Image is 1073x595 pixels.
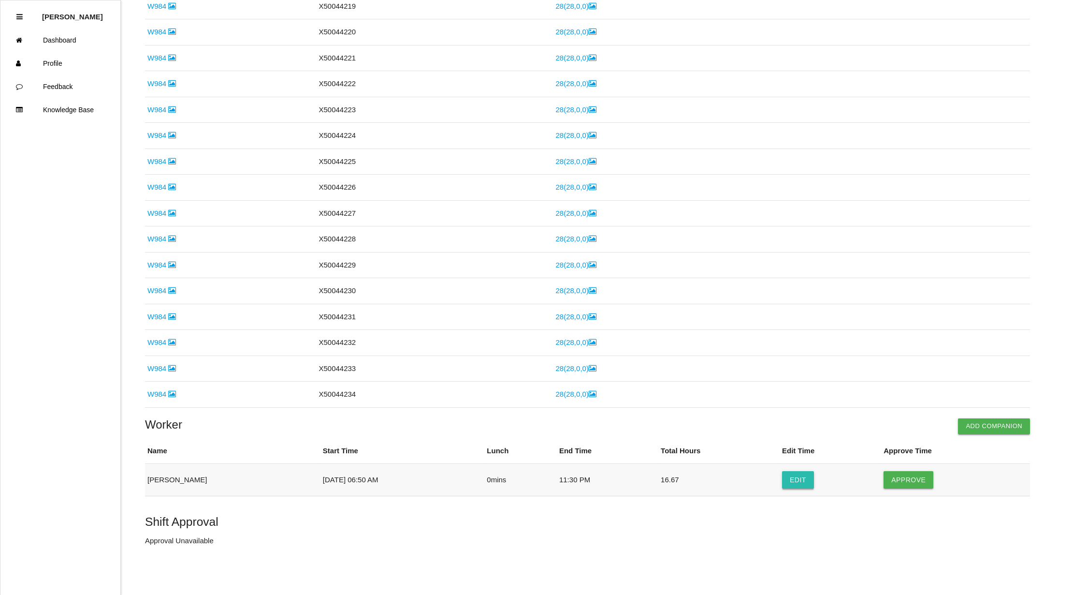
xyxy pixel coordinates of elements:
[320,438,484,464] th: Start Time
[168,313,176,320] i: Image Inside
[147,131,176,139] a: W984
[555,338,596,346] a: 28(28,0,0)
[555,28,596,36] a: 28(28,0,0)
[147,54,176,62] a: W984
[555,157,596,165] a: 28(28,0,0)
[589,287,596,294] i: Image Inside
[168,183,176,191] i: Image Inside
[168,132,176,139] i: Image Inside
[589,365,596,372] i: Image Inside
[589,54,596,61] i: Image Inside
[316,149,553,175] td: X50044225
[320,464,484,496] td: [DATE] 06:50 AM
[147,390,176,398] a: W984
[555,183,596,191] a: 28(28,0,0)
[557,464,658,496] td: 11:30 PM
[168,158,176,165] i: Image Inside
[145,418,1030,431] h4: Worker
[316,175,553,201] td: X50044226
[589,339,596,346] i: Image Inside
[168,390,176,398] i: Image Inside
[16,5,23,29] div: Close
[589,390,596,398] i: Image Inside
[589,261,596,268] i: Image Inside
[589,80,596,87] i: Image Inside
[145,438,320,464] th: Name
[0,52,120,75] a: Profile
[484,464,557,496] td: 0 mins
[147,235,176,243] a: W984
[147,338,176,346] a: W984
[557,438,658,464] th: End Time
[0,98,120,121] a: Knowledge Base
[316,252,553,278] td: X50044229
[168,235,176,242] i: Image Inside
[145,515,1030,528] h5: Shift Approval
[316,356,553,382] td: X50044233
[147,312,176,321] a: W984
[780,438,881,464] th: Edit Time
[147,286,176,295] a: W984
[555,364,596,372] a: 28(28,0,0)
[555,131,596,139] a: 28(28,0,0)
[589,2,596,10] i: Image Inside
[589,106,596,113] i: Image Inside
[316,304,553,330] td: X50044231
[168,54,176,61] i: Image Inside
[555,390,596,398] a: 28(28,0,0)
[316,226,553,253] td: X50044228
[555,312,596,321] a: 28(28,0,0)
[589,158,596,165] i: Image Inside
[589,28,596,35] i: Image Inside
[555,261,596,269] a: 28(28,0,0)
[884,471,933,489] button: Approve
[589,183,596,191] i: Image Inside
[555,54,596,62] a: 28(28,0,0)
[589,132,596,139] i: Image Inside
[555,286,596,295] a: 28(28,0,0)
[147,2,176,10] a: W984
[316,330,553,356] td: X50044232
[589,313,596,320] i: Image Inside
[316,19,553,45] td: X50044220
[555,209,596,217] a: 28(28,0,0)
[958,418,1030,434] button: Add Companion
[589,209,596,217] i: Image Inside
[147,79,176,88] a: W984
[145,535,1030,547] p: Approval Unavailable
[316,123,553,149] td: X50044224
[316,200,553,226] td: X50044227
[168,28,176,35] i: Image Inside
[316,278,553,304] td: X50044230
[168,365,176,372] i: Image Inside
[42,5,103,21] p: Diana Harris
[147,261,176,269] a: W984
[555,235,596,243] a: 28(28,0,0)
[168,80,176,87] i: Image Inside
[555,105,596,114] a: 28(28,0,0)
[316,382,553,408] td: X50044234
[782,471,814,489] button: Edit
[147,28,176,36] a: W984
[168,209,176,217] i: Image Inside
[316,71,553,97] td: X50044222
[168,106,176,113] i: Image Inside
[147,157,176,165] a: W984
[145,464,320,496] td: [PERSON_NAME]
[0,75,120,98] a: Feedback
[658,464,780,496] td: 16.67
[168,2,176,10] i: Image Inside
[168,339,176,346] i: Image Inside
[168,261,176,268] i: Image Inside
[316,97,553,123] td: X50044223
[0,29,120,52] a: Dashboard
[147,183,176,191] a: W984
[168,287,176,294] i: Image Inside
[147,105,176,114] a: W984
[316,45,553,71] td: X50044221
[589,235,596,242] i: Image Inside
[881,438,1030,464] th: Approve Time
[484,438,557,464] th: Lunch
[555,2,596,10] a: 28(28,0,0)
[658,438,780,464] th: Total Hours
